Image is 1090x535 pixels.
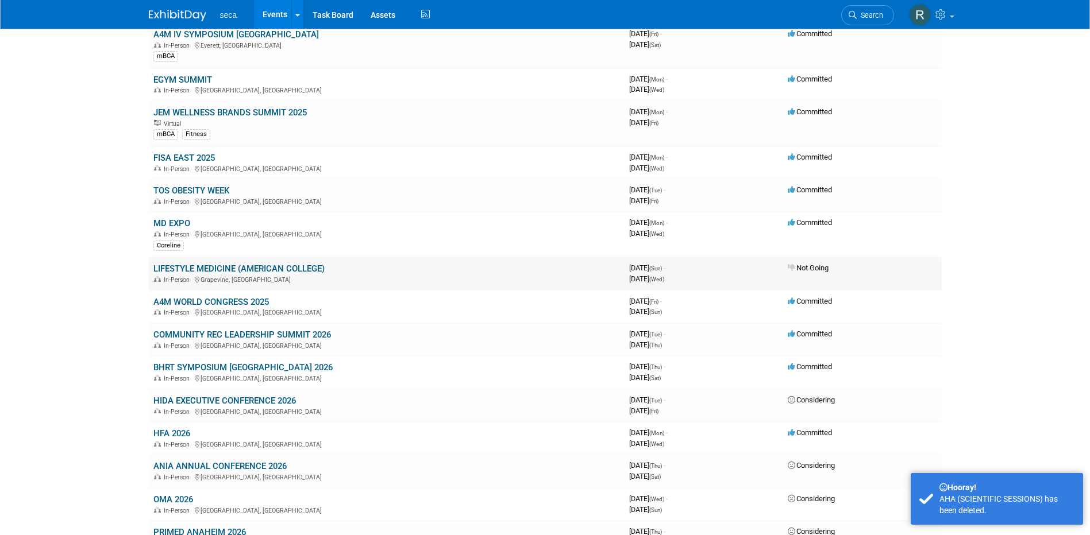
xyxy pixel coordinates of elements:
span: - [660,297,662,305]
span: (Mon) [649,154,664,161]
img: In-Person Event [154,276,161,282]
span: (Mon) [649,430,664,436]
span: [DATE] [629,218,668,227]
img: In-Person Event [154,474,161,479]
div: [GEOGRAPHIC_DATA], [GEOGRAPHIC_DATA] [153,340,620,350]
span: [DATE] [629,185,665,194]
span: Committed [788,329,832,338]
span: [DATE] [629,153,668,161]
span: (Wed) [649,165,664,172]
span: [DATE] [629,229,664,238]
span: In-Person [164,87,193,94]
div: [GEOGRAPHIC_DATA], [GEOGRAPHIC_DATA] [153,406,620,416]
a: BHRT SYMPOSIUM [GEOGRAPHIC_DATA] 2026 [153,362,333,373]
span: [DATE] [629,307,662,316]
span: Committed [788,153,832,161]
span: (Wed) [649,441,664,447]
span: [DATE] [629,164,664,172]
div: [GEOGRAPHIC_DATA], [GEOGRAPHIC_DATA] [153,164,620,173]
span: (Fri) [649,198,658,204]
span: (Mon) [649,109,664,115]
span: [DATE] [629,472,661,480]
span: [DATE] [629,40,661,49]
a: ANIA ANNUAL CONFERENCE 2026 [153,461,287,471]
span: [DATE] [629,396,665,404]
span: (Thu) [649,463,662,469]
span: In-Person [164,342,193,350]
span: In-Person [164,408,193,416]
span: - [666,494,668,503]
span: - [664,329,665,338]
a: HIDA EXECUTIVE CONFERENCE 2026 [153,396,296,406]
span: Committed [788,218,832,227]
span: - [666,75,668,83]
span: (Sun) [649,265,662,272]
span: Committed [788,297,832,305]
img: In-Person Event [154,342,161,348]
span: (Wed) [649,276,664,282]
img: Rachel Jordan [909,4,931,26]
div: [GEOGRAPHIC_DATA], [GEOGRAPHIC_DATA] [153,196,620,206]
span: (Wed) [649,231,664,237]
img: In-Person Event [154,441,161,447]
span: Committed [788,428,832,437]
a: HFA 2026 [153,428,190,439]
a: TOS OBESITY WEEK [153,185,229,196]
img: In-Person Event [154,231,161,237]
span: - [666,218,668,227]
span: Considering [788,461,835,470]
span: (Sun) [649,309,662,315]
span: [DATE] [629,373,661,382]
span: In-Person [164,276,193,284]
span: [DATE] [629,263,665,272]
img: In-Person Event [154,165,161,171]
span: (Thu) [649,342,662,348]
a: LIFESTYLE MEDICINE (AMERICAN COLLEGE) [153,263,325,274]
img: In-Person Event [154,87,161,92]
span: Committed [788,362,832,371]
span: Committed [788,29,832,38]
span: In-Person [164,198,193,206]
img: Virtual Event [154,120,161,126]
span: In-Person [164,507,193,514]
span: [DATE] [629,274,664,283]
img: In-Person Event [154,42,161,48]
div: mBCA [153,129,178,139]
div: mBCA [153,51,178,61]
span: Not Going [788,263,829,272]
span: [DATE] [629,340,662,349]
span: (Sat) [649,375,661,381]
span: Virtual [164,120,184,127]
div: Grapevine, [GEOGRAPHIC_DATA] [153,274,620,284]
span: (Sun) [649,507,662,513]
span: [DATE] [629,329,665,338]
img: ExhibitDay [149,10,206,21]
span: [DATE] [629,428,668,437]
img: In-Person Event [154,198,161,204]
a: A4M WORLD CONGRESS 2025 [153,297,269,307]
span: [DATE] [629,494,668,503]
span: [DATE] [629,29,662,38]
span: (Sat) [649,474,661,480]
a: JEM WELLNESS BRANDS SUMMIT 2025 [153,107,307,118]
span: (Tue) [649,187,662,193]
span: [DATE] [629,118,658,127]
div: [GEOGRAPHIC_DATA], [GEOGRAPHIC_DATA] [153,505,620,514]
span: (Fri) [649,120,658,126]
span: seca [220,10,237,20]
span: In-Person [164,165,193,173]
span: (Wed) [649,496,664,502]
span: - [660,29,662,38]
span: - [664,362,665,371]
span: Considering [788,494,835,503]
span: (Thu) [649,364,662,370]
span: [DATE] [629,362,665,371]
div: [GEOGRAPHIC_DATA], [GEOGRAPHIC_DATA] [153,229,620,238]
span: (Thu) [649,529,662,535]
div: [GEOGRAPHIC_DATA], [GEOGRAPHIC_DATA] [153,472,620,481]
span: Committed [788,185,832,194]
span: (Wed) [649,87,664,93]
img: In-Person Event [154,408,161,414]
div: Fitness [182,129,210,139]
span: [DATE] [629,439,664,448]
